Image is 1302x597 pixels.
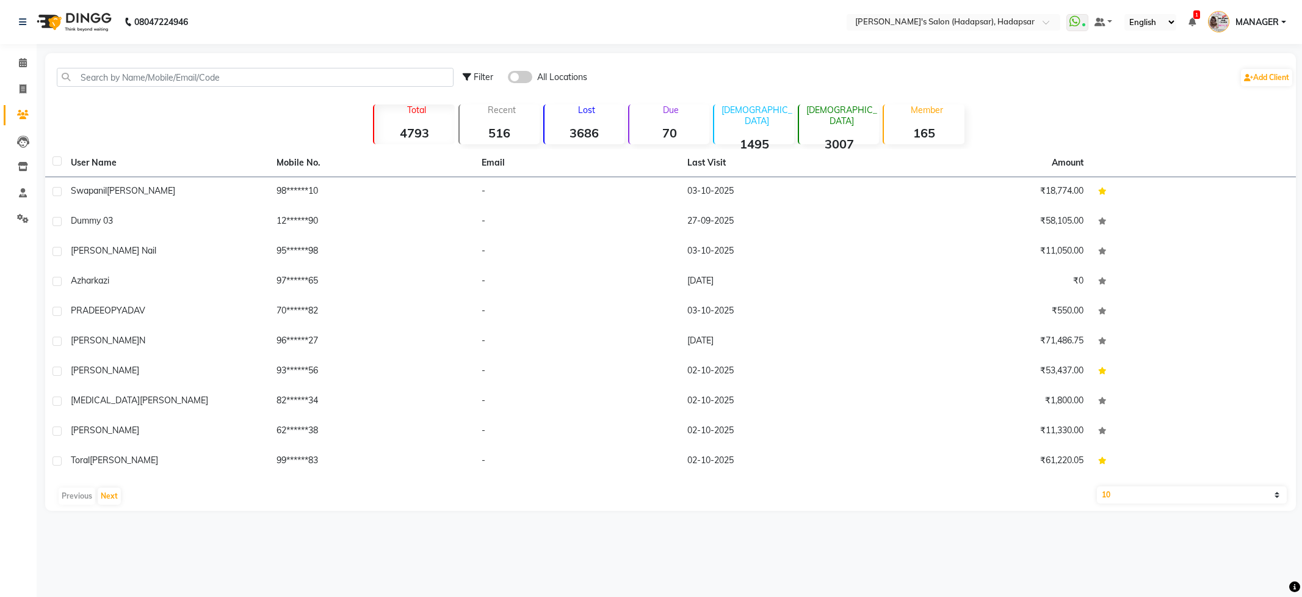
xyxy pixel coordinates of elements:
[714,136,794,152] strong: 1495
[804,104,879,126] p: [DEMOGRAPHIC_DATA]
[474,327,680,357] td: -
[885,447,1091,477] td: ₹61,220.05
[1044,149,1091,177] th: Amount
[134,5,188,39] b: 08047224946
[549,104,624,115] p: Lost
[885,267,1091,297] td: ₹0
[31,5,115,39] img: logo
[885,207,1091,237] td: ₹58,105.00
[884,125,964,141] strong: 165
[629,125,709,141] strong: 70
[71,365,139,376] span: [PERSON_NAME]
[680,297,886,327] td: 03-10-2025
[71,425,139,436] span: [PERSON_NAME]
[379,104,454,115] p: Total
[460,125,540,141] strong: 516
[71,395,208,406] span: [MEDICAL_DATA][PERSON_NAME]
[269,149,475,177] th: Mobile No.
[474,357,680,387] td: -
[680,267,886,297] td: [DATE]
[680,207,886,237] td: 27-09-2025
[885,237,1091,267] td: ₹11,050.00
[474,447,680,477] td: -
[680,447,886,477] td: 02-10-2025
[1235,16,1279,29] span: MANAGER
[474,387,680,417] td: -
[63,149,269,177] th: User Name
[680,387,886,417] td: 02-10-2025
[474,71,493,82] span: Filter
[71,215,113,226] span: dummy 03
[94,275,109,286] span: kazi
[474,417,680,447] td: -
[71,455,90,466] span: toral
[474,297,680,327] td: -
[474,149,680,177] th: Email
[71,305,117,316] span: PRADEEOP
[71,335,139,346] span: [PERSON_NAME]
[889,104,964,115] p: Member
[90,455,158,466] span: [PERSON_NAME]
[1208,11,1229,32] img: MANAGER
[374,125,454,141] strong: 4793
[71,185,107,196] span: swapanil
[719,104,794,126] p: [DEMOGRAPHIC_DATA]
[57,68,454,87] input: Search by Name/Mobile/Email/Code
[680,417,886,447] td: 02-10-2025
[680,237,886,267] td: 03-10-2025
[465,104,540,115] p: Recent
[885,327,1091,357] td: ₹71,486.75
[632,104,709,115] p: Due
[544,125,624,141] strong: 3686
[1241,69,1292,86] a: Add Client
[680,327,886,357] td: [DATE]
[885,297,1091,327] td: ₹550.00
[474,267,680,297] td: -
[799,136,879,152] strong: 3007
[98,488,121,505] button: Next
[71,245,156,256] span: [PERSON_NAME] nail
[680,177,886,207] td: 03-10-2025
[117,305,145,316] span: YADAV
[1193,10,1200,19] span: 1
[885,177,1091,207] td: ₹18,774.00
[474,177,680,207] td: -
[71,275,94,286] span: Azhar
[680,357,886,387] td: 02-10-2025
[885,417,1091,447] td: ₹11,330.00
[537,71,587,84] span: All Locations
[885,357,1091,387] td: ₹53,437.00
[1188,16,1196,27] a: 1
[474,207,680,237] td: -
[885,387,1091,417] td: ₹1,800.00
[107,185,175,196] span: [PERSON_NAME]
[474,237,680,267] td: -
[680,149,886,177] th: Last Visit
[139,335,145,346] span: n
